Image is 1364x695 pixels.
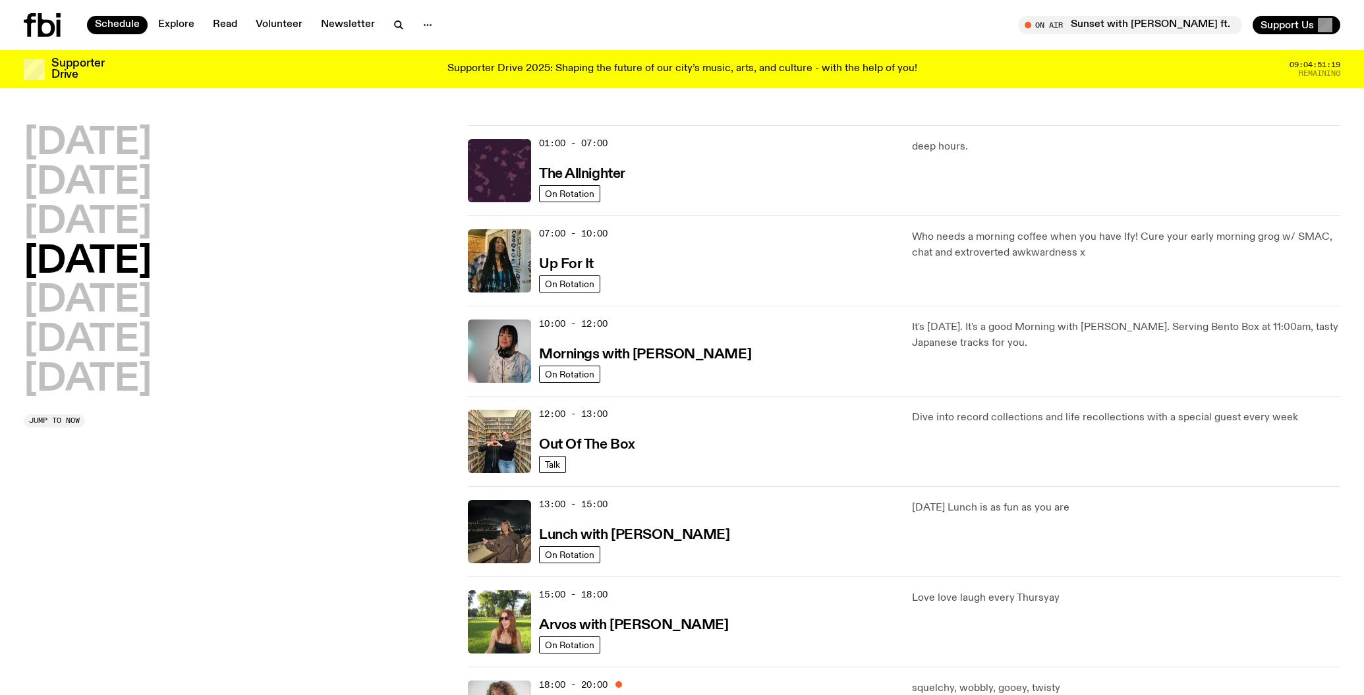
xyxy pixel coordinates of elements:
[539,348,751,362] h3: Mornings with [PERSON_NAME]
[1290,61,1340,69] span: 09:04:51:19
[24,204,152,241] button: [DATE]
[539,227,608,240] span: 07:00 - 10:00
[912,139,1340,155] p: deep hours.
[1253,16,1340,34] button: Support Us
[539,526,729,542] a: Lunch with [PERSON_NAME]
[539,619,728,632] h3: Arvos with [PERSON_NAME]
[545,369,594,379] span: On Rotation
[539,345,751,362] a: Mornings with [PERSON_NAME]
[1018,16,1242,34] button: On AirSunset with [PERSON_NAME] ft. finedining & Izzy G
[24,414,85,428] button: Jump to now
[447,63,917,75] p: Supporter Drive 2025: Shaping the future of our city’s music, arts, and culture - with the help o...
[24,165,152,202] button: [DATE]
[468,500,531,563] img: Izzy Page stands above looking down at Opera Bar. She poses in front of the Harbour Bridge in the...
[539,165,625,181] a: The Allnighter
[1261,19,1314,31] span: Support Us
[539,456,566,473] a: Talk
[24,244,152,281] button: [DATE]
[539,137,608,150] span: 01:00 - 07:00
[539,528,729,542] h3: Lunch with [PERSON_NAME]
[468,410,531,473] img: Matt and Kate stand in the music library and make a heart shape with one hand each.
[912,320,1340,351] p: It's [DATE]. It's a good Morning with [PERSON_NAME]. Serving Bento Box at 11:00am, tasty Japanese...
[150,16,202,34] a: Explore
[24,283,152,320] button: [DATE]
[1299,70,1340,77] span: Remaining
[539,588,608,601] span: 15:00 - 18:00
[205,16,245,34] a: Read
[539,258,594,271] h3: Up For It
[539,679,608,691] span: 18:00 - 20:00
[912,590,1340,606] p: Love love laugh every Thursyay
[539,167,625,181] h3: The Allnighter
[24,362,152,399] button: [DATE]
[545,188,594,198] span: On Rotation
[468,590,531,653] img: Lizzie Bowles is sitting in a bright green field of grass, with dark sunglasses and a black top. ...
[545,279,594,289] span: On Rotation
[545,459,560,469] span: Talk
[912,229,1340,261] p: Who needs a morning coffee when you have Ify! Cure your early morning grog w/ SMAC, chat and extr...
[24,322,152,359] button: [DATE]
[468,229,531,292] img: Ify - a Brown Skin girl with black braided twists, looking up to the side with her tongue stickin...
[539,498,608,511] span: 13:00 - 15:00
[539,546,600,563] a: On Rotation
[87,16,148,34] a: Schedule
[24,125,152,162] button: [DATE]
[912,500,1340,516] p: [DATE] Lunch is as fun as you are
[51,58,104,80] h3: Supporter Drive
[539,616,728,632] a: Arvos with [PERSON_NAME]
[539,438,635,452] h3: Out Of The Box
[29,417,80,424] span: Jump to now
[539,185,600,202] a: On Rotation
[248,16,310,34] a: Volunteer
[545,640,594,650] span: On Rotation
[468,320,531,383] img: Kana Frazer is smiling at the camera with her head tilted slightly to her left. She wears big bla...
[539,636,600,653] a: On Rotation
[539,275,600,292] a: On Rotation
[313,16,383,34] a: Newsletter
[539,435,635,452] a: Out Of The Box
[539,255,594,271] a: Up For It
[545,549,594,559] span: On Rotation
[539,366,600,383] a: On Rotation
[539,408,608,420] span: 12:00 - 13:00
[539,318,608,330] span: 10:00 - 12:00
[912,410,1340,426] p: Dive into record collections and life recollections with a special guest every week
